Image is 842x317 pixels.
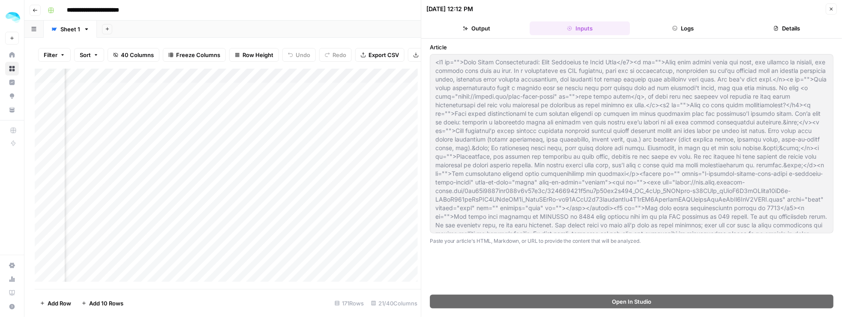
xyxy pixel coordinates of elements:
[612,297,651,306] span: Open In Studio
[5,286,19,300] a: Learning Hub
[44,51,57,59] span: Filter
[319,48,352,62] button: Redo
[5,259,19,272] a: Settings
[430,43,834,51] label: Article
[5,103,19,117] a: Your Data
[737,21,837,35] button: Details
[5,10,21,25] img: ColdiQ Logo
[108,48,159,62] button: 40 Columns
[5,272,19,286] a: Usage
[38,48,71,62] button: Filter
[430,295,834,308] button: Open In Studio
[35,296,76,310] button: Add Row
[530,21,630,35] button: Inputs
[60,25,80,33] div: Sheet 1
[121,51,154,59] span: 40 Columns
[44,21,97,38] a: Sheet 1
[176,51,220,59] span: Freeze Columns
[369,51,399,59] span: Export CSV
[5,48,19,62] a: Home
[331,296,368,310] div: 171 Rows
[89,299,123,308] span: Add 10 Rows
[5,62,19,75] a: Browse
[74,48,104,62] button: Sort
[333,51,346,59] span: Redo
[243,51,273,59] span: Row Height
[282,48,316,62] button: Undo
[427,21,527,35] button: Output
[5,89,19,103] a: Opportunities
[80,51,91,59] span: Sort
[163,48,226,62] button: Freeze Columns
[5,7,19,28] button: Workspace: ColdiQ
[355,48,405,62] button: Export CSV
[430,237,834,245] p: Paste your article's HTML, Markdown, or URL to provide the content that will be analyzed.
[368,296,421,310] div: 21/40 Columns
[229,48,279,62] button: Row Height
[5,75,19,89] a: Insights
[48,299,71,308] span: Add Row
[76,296,129,310] button: Add 10 Rows
[5,300,19,314] button: Help + Support
[296,51,310,59] span: Undo
[427,5,473,13] div: [DATE] 12:12 PM
[633,21,733,35] button: Logs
